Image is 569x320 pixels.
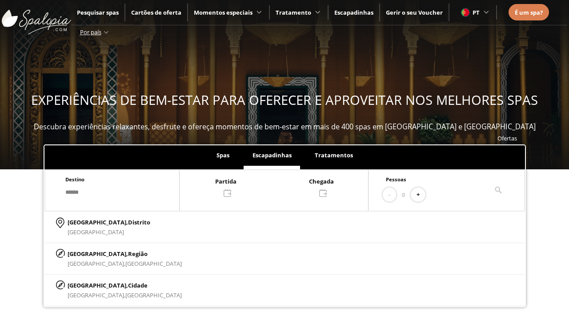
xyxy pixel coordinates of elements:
[68,280,182,290] p: [GEOGRAPHIC_DATA],
[68,291,125,299] span: [GEOGRAPHIC_DATA],
[131,8,181,16] a: Cartões de oferta
[128,281,148,289] span: Cidade
[315,151,353,159] span: Tratamentos
[68,260,125,268] span: [GEOGRAPHIC_DATA],
[216,151,229,159] span: Spas
[128,218,150,226] span: Distrito
[128,250,148,258] span: Região
[34,122,536,132] span: Descubra experiências relaxantes, desfrute e ofereça momentos de bem-estar em mais de 400 spas em...
[402,190,405,200] span: 0
[125,260,182,268] span: [GEOGRAPHIC_DATA]
[383,188,396,202] button: -
[386,176,406,183] span: Pessoas
[334,8,373,16] a: Escapadinhas
[65,176,84,183] span: Destino
[497,134,517,142] a: Ofertas
[68,228,124,236] span: [GEOGRAPHIC_DATA]
[411,188,425,202] button: +
[68,217,150,227] p: [GEOGRAPHIC_DATA],
[68,249,182,259] p: [GEOGRAPHIC_DATA],
[515,8,543,16] span: É um spa?
[31,91,538,109] span: EXPERIÊNCIAS DE BEM-ESTAR PARA OFERECER E APROVEITAR NOS MELHORES SPAS
[77,8,119,16] a: Pesquisar spas
[515,8,543,17] a: É um spa?
[2,1,71,35] img: ImgLogoSpalopia.BvClDcEz.svg
[80,28,101,36] span: Por país
[386,8,443,16] a: Gerir o seu Voucher
[125,291,182,299] span: [GEOGRAPHIC_DATA]
[252,151,292,159] span: Escapadinhas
